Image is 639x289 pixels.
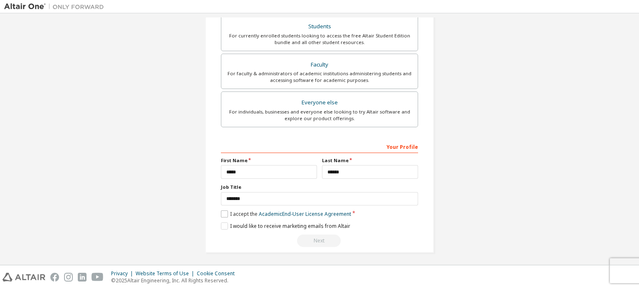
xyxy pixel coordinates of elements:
[221,184,418,190] label: Job Title
[221,222,350,230] label: I would like to receive marketing emails from Altair
[226,70,413,84] div: For faculty & administrators of academic institutions administering students and accessing softwa...
[197,270,240,277] div: Cookie Consent
[136,270,197,277] div: Website Terms of Use
[92,273,104,282] img: youtube.svg
[226,59,413,71] div: Faculty
[221,140,418,153] div: Your Profile
[4,2,108,11] img: Altair One
[221,235,418,247] div: Read and acccept EULA to continue
[64,273,73,282] img: instagram.svg
[259,210,351,217] a: Academic End-User License Agreement
[78,273,87,282] img: linkedin.svg
[226,21,413,32] div: Students
[226,97,413,109] div: Everyone else
[221,157,317,164] label: First Name
[50,273,59,282] img: facebook.svg
[111,277,240,284] p: © 2025 Altair Engineering, Inc. All Rights Reserved.
[322,157,418,164] label: Last Name
[226,109,413,122] div: For individuals, businesses and everyone else looking to try Altair software and explore our prod...
[221,210,351,217] label: I accept the
[2,273,45,282] img: altair_logo.svg
[226,32,413,46] div: For currently enrolled students looking to access the free Altair Student Edition bundle and all ...
[111,270,136,277] div: Privacy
